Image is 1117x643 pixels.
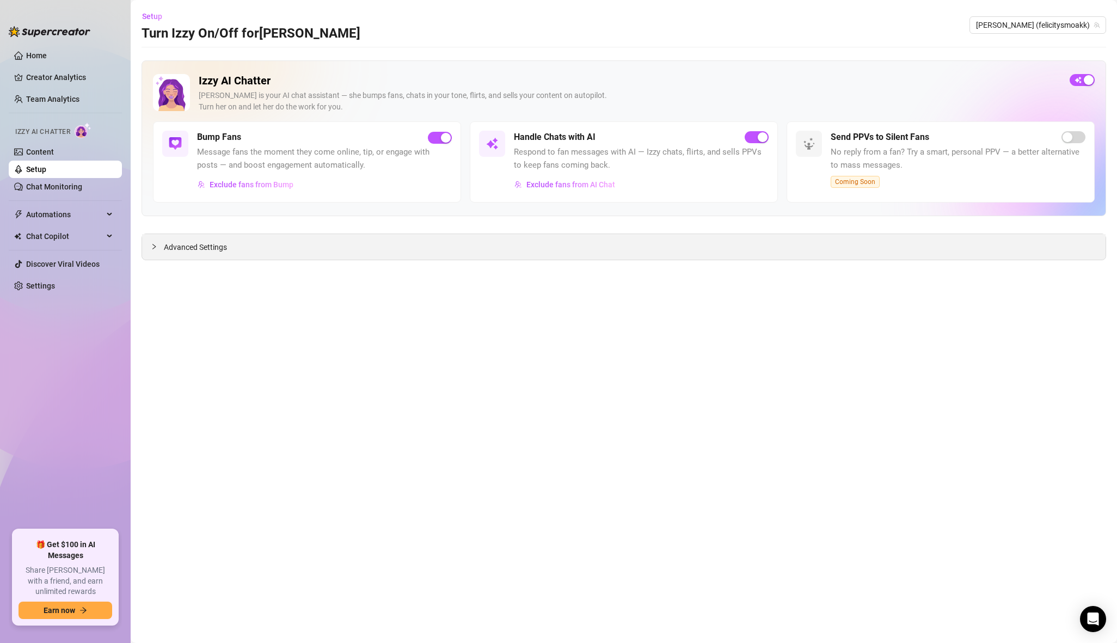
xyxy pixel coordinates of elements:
a: Setup [26,165,46,174]
span: thunderbolt [14,210,23,219]
span: team [1094,22,1100,28]
a: Discover Viral Videos [26,260,100,268]
span: Exclude fans from Bump [210,180,293,189]
span: Automations [26,206,103,223]
h5: Send PPVs to Silent Fans [831,131,929,144]
span: Setup [142,12,162,21]
h5: Handle Chats with AI [514,131,596,144]
a: Settings [26,281,55,290]
button: Exclude fans from AI Chat [514,176,616,193]
button: Setup [142,8,171,25]
h2: Izzy AI Chatter [199,74,1061,88]
img: logo-BBDzfeDw.svg [9,26,90,37]
span: arrow-right [79,607,87,614]
a: Chat Monitoring [26,182,82,191]
button: Earn nowarrow-right [19,602,112,619]
span: Chat Copilot [26,228,103,245]
div: collapsed [151,241,164,253]
div: [PERSON_NAME] is your AI chat assistant — she bumps fans, chats in your tone, flirts, and sells y... [199,90,1061,113]
a: Home [26,51,47,60]
img: svg%3e [514,181,522,188]
span: No reply from a fan? Try a smart, personal PPV — a better alternative to mass messages. [831,146,1085,172]
img: svg%3e [486,137,499,150]
h3: Turn Izzy On/Off for [PERSON_NAME] [142,25,360,42]
span: collapsed [151,243,157,250]
span: Share [PERSON_NAME] with a friend, and earn unlimited rewards [19,565,112,597]
a: Team Analytics [26,95,79,103]
span: Coming Soon [831,176,880,188]
span: Felicity (felicitysmoakk) [976,17,1100,33]
span: Izzy AI Chatter [15,127,70,137]
span: Earn now [44,606,75,615]
a: Creator Analytics [26,69,113,86]
img: Chat Copilot [14,232,21,240]
span: Respond to fan messages with AI — Izzy chats, flirts, and sells PPVs to keep fans coming back. [514,146,769,172]
a: Content [26,148,54,156]
img: svg%3e [802,137,815,150]
button: Exclude fans from Bump [197,176,294,193]
div: Open Intercom Messenger [1080,606,1106,632]
span: Message fans the moment they come online, tip, or engage with posts — and boost engagement automa... [197,146,452,172]
img: svg%3e [198,181,205,188]
h5: Bump Fans [197,131,241,144]
span: 🎁 Get $100 in AI Messages [19,540,112,561]
span: Advanced Settings [164,241,227,253]
img: Izzy AI Chatter [153,74,190,111]
img: AI Chatter [75,123,91,138]
span: Exclude fans from AI Chat [526,180,615,189]
img: svg%3e [169,137,182,150]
